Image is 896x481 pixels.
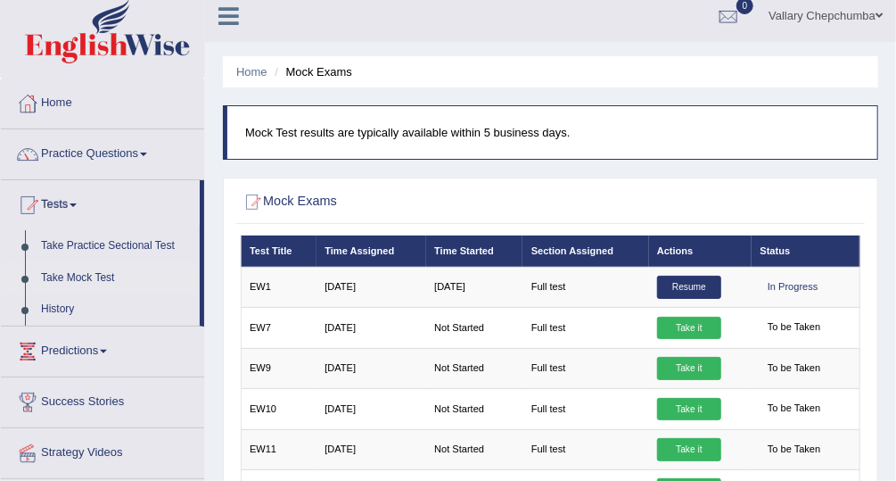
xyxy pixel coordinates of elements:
[241,389,316,429] td: EW10
[657,317,721,340] a: Take it
[241,429,316,469] td: EW11
[657,276,721,299] a: Resume
[236,65,267,79] a: Home
[1,377,204,422] a: Success Stories
[426,267,523,307] td: [DATE]
[1,327,204,371] a: Predictions
[316,348,426,388] td: [DATE]
[241,191,625,214] h2: Mock Exams
[316,267,426,307] td: [DATE]
[426,236,523,267] th: Time Started
[657,398,721,421] a: Take it
[760,276,826,299] div: In Progress
[316,429,426,469] td: [DATE]
[33,294,200,326] a: History
[1,428,204,473] a: Strategy Videos
[760,357,828,380] span: To be Taken
[426,348,523,388] td: Not Started
[316,236,426,267] th: Time Assigned
[245,124,859,141] p: Mock Test results are typically available within 5 business days.
[760,398,828,421] span: To be Taken
[522,236,648,267] th: Section Assigned
[522,348,648,388] td: Full test
[426,429,523,469] td: Not Started
[33,262,200,294] a: Take Mock Test
[426,389,523,429] td: Not Started
[316,389,426,429] td: [DATE]
[426,308,523,348] td: Not Started
[657,438,721,461] a: Take it
[241,348,316,388] td: EW9
[760,438,828,461] span: To be Taken
[241,236,316,267] th: Test Title
[760,317,828,340] span: To be Taken
[1,129,204,174] a: Practice Questions
[522,308,648,348] td: Full test
[649,236,752,267] th: Actions
[1,79,204,123] a: Home
[316,308,426,348] td: [DATE]
[241,267,316,307] td: EW1
[522,389,648,429] td: Full test
[752,236,860,267] th: Status
[522,429,648,469] td: Full test
[33,230,200,262] a: Take Practice Sectional Test
[657,357,721,380] a: Take it
[270,63,352,80] li: Mock Exams
[1,180,200,225] a: Tests
[241,308,316,348] td: EW7
[522,267,648,307] td: Full test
